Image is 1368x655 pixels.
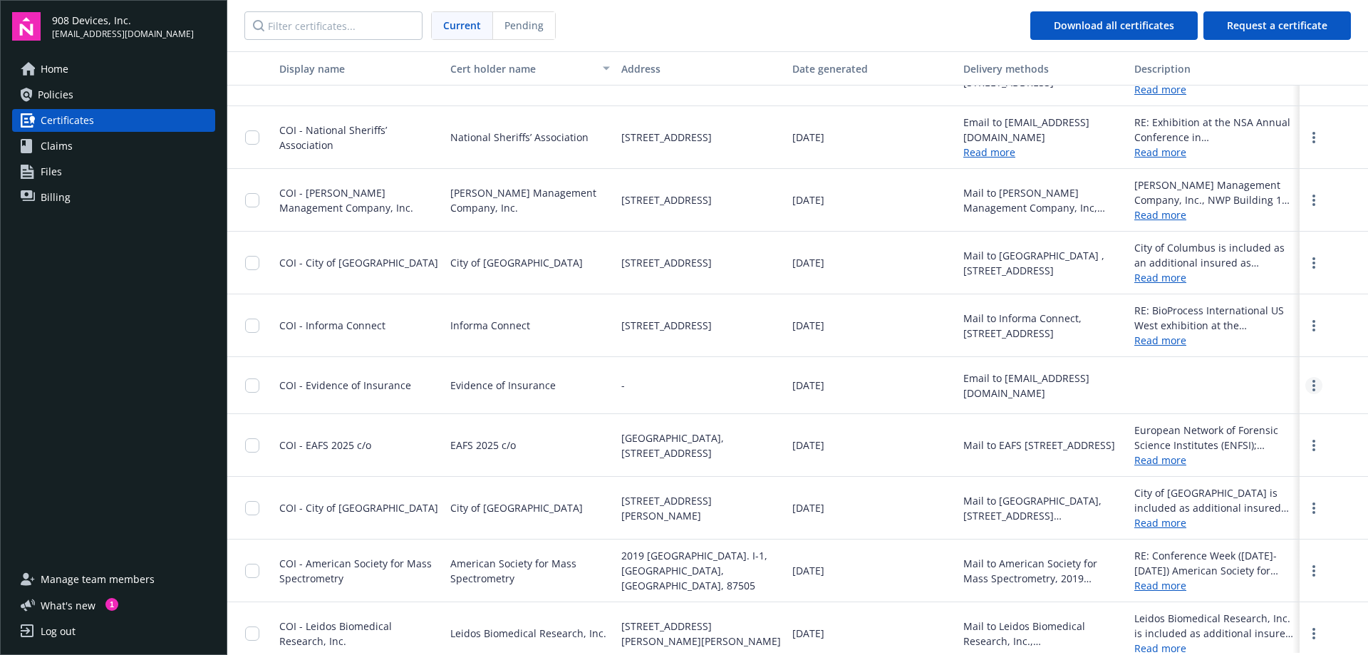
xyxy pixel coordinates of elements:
input: Toggle Row Selected [245,564,259,578]
span: [DATE] [792,192,824,207]
span: What ' s new [41,598,95,613]
div: Email to [EMAIL_ADDRESS][DOMAIN_NAME] [963,115,1123,145]
a: Read more [1134,333,1294,348]
a: more [1305,317,1322,334]
span: Request a certificate [1227,19,1327,32]
span: COI - Evidence of Insurance [279,378,411,392]
input: Filter certificates... [244,11,423,40]
button: Request a certificate [1203,11,1351,40]
button: Address [616,51,787,86]
div: Leidos Biomedical Research, Inc. is included as additional insured under the general liability an... [1134,611,1294,641]
div: [PERSON_NAME] Management Company, Inc., NWP Building 19, LLC and all related entities are include... [1134,177,1294,207]
a: more [1305,562,1322,579]
a: more [1305,377,1322,394]
a: Read more [1134,145,1294,160]
img: navigator-logo.svg [12,12,41,41]
a: Home [12,58,215,81]
span: Pending [504,18,544,33]
span: COI - Informa Connect [279,319,385,332]
div: Delivery methods [963,61,1123,76]
div: Mail to [PERSON_NAME] Management Company, Inc, [STREET_ADDRESS] [963,185,1123,215]
input: Toggle Row Selected [245,256,259,270]
span: National Sheriffs’ Association [450,130,589,145]
input: Toggle Row Selected [245,193,259,207]
div: City of Columbus is included as an additional insured as required by a written contract with resp... [1134,240,1294,270]
span: COI - National Sheriffs’ Association [279,123,387,152]
span: [DATE] [792,500,824,515]
a: Read more [1134,270,1294,285]
span: Billing [41,186,71,209]
div: Mail to [GEOGRAPHIC_DATA], [STREET_ADDRESS][PERSON_NAME] [963,493,1123,523]
button: Display name [274,51,445,86]
div: 1 [105,598,118,611]
div: Mail to Leidos Biomedical Research, Inc., [STREET_ADDRESS][PERSON_NAME] [963,619,1123,649]
button: Description [1129,51,1300,86]
span: [DATE] [792,130,824,145]
div: Cert holder name [450,61,594,76]
span: [DATE] [792,438,824,453]
div: Download all certificates [1054,12,1174,39]
span: [DATE] [792,378,824,393]
span: [PERSON_NAME] Management Company, Inc. [450,185,610,215]
button: Download all certificates [1030,11,1198,40]
a: Certificates [12,109,215,132]
div: RE: BioProcess International US West exhibition at the [GEOGRAPHIC_DATA] in [GEOGRAPHIC_DATA], [G... [1134,303,1294,333]
div: Mail to Informa Connect, [STREET_ADDRESS] [963,311,1123,341]
span: Informa Connect [450,318,530,333]
div: European Network of Forensic Science Institutes (ENFSI); Forensic Science Ireland; Convention Cen... [1134,423,1294,453]
span: Claims [41,135,73,158]
input: Toggle Row Selected [245,130,259,145]
a: more [1305,625,1322,642]
div: Description [1134,61,1294,76]
div: Date generated [792,61,952,76]
a: Read more [1134,207,1294,222]
span: Manage team members [41,568,155,591]
span: [STREET_ADDRESS] [621,192,712,207]
button: What's new1 [12,598,118,613]
div: Mail to American Society for Mass Spectrometry, 2019 [GEOGRAPHIC_DATA]. I-1, [GEOGRAPHIC_DATA], [... [963,556,1123,586]
span: [STREET_ADDRESS] [621,318,712,333]
a: more [1305,192,1322,209]
input: Toggle Row Selected [245,626,259,641]
span: COI - American Society for Mass Spectrometry [279,557,432,585]
span: City of [GEOGRAPHIC_DATA] [450,255,583,270]
span: [STREET_ADDRESS] [621,255,712,270]
a: Read more [963,145,1015,159]
span: COI - Leidos Biomedical Research, Inc. [279,619,392,648]
div: Mail to [GEOGRAPHIC_DATA] , [STREET_ADDRESS] [963,248,1123,278]
span: [STREET_ADDRESS][PERSON_NAME] [621,493,781,523]
span: [DATE] [792,318,824,333]
a: Read more [1134,82,1294,97]
span: COI - City of [GEOGRAPHIC_DATA] [279,501,438,515]
button: Date generated [787,51,958,86]
input: Toggle Row Selected [245,319,259,333]
button: Cert holder name [445,51,616,86]
span: Leidos Biomedical Research, Inc. [450,626,606,641]
a: Policies [12,83,215,106]
input: Toggle Row Selected [245,501,259,515]
span: Evidence of Insurance [450,378,556,393]
span: [DATE] [792,563,824,578]
span: American Society for Mass Spectrometry [450,556,610,586]
a: Read more [1134,515,1294,530]
span: [STREET_ADDRESS] [621,130,712,145]
span: Current [443,18,481,33]
span: [STREET_ADDRESS][PERSON_NAME][PERSON_NAME] [621,619,781,649]
span: Certificates [41,109,94,132]
span: Pending [493,12,555,39]
span: [DATE] [792,626,824,641]
div: Address [621,61,781,76]
span: Files [41,160,62,183]
span: [EMAIL_ADDRESS][DOMAIN_NAME] [52,28,194,41]
div: RE: Conference Week ([DATE]-[DATE]) American Society for Mass Spectrometry, Scientific Associatio... [1134,548,1294,578]
div: City of [GEOGRAPHIC_DATA] is included as additional insured under the general liability, but only... [1134,485,1294,515]
span: 908 Devices, Inc. [52,13,194,28]
div: Mail to EAFS [STREET_ADDRESS] [963,438,1115,453]
a: more [1305,129,1322,146]
span: EAFS 2025 c/o [450,438,516,453]
a: more [1305,437,1322,454]
a: Read more [1134,453,1294,468]
a: Manage team members [12,568,215,591]
a: Files [12,160,215,183]
a: Read more [1134,578,1294,593]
